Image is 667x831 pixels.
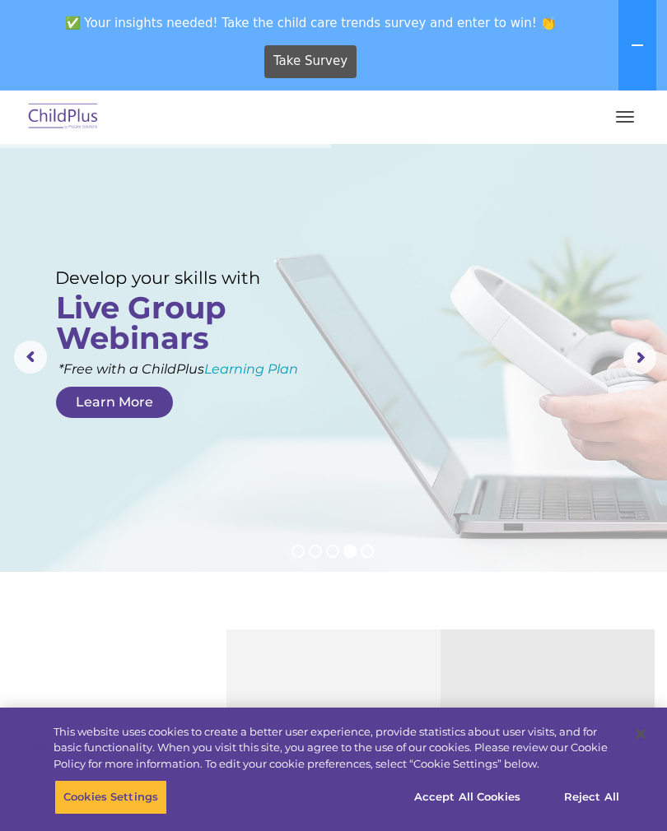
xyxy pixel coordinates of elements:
span: Take Survey [273,47,347,76]
button: Reject All [540,780,643,815]
a: Take Survey [264,45,357,78]
rs-layer: *Free with a ChildPlus [58,359,373,379]
button: Cookies Settings [54,780,167,815]
rs-layer: Live Group Webinars [56,292,260,353]
div: This website uses cookies to create a better user experience, provide statistics about user visit... [54,724,621,773]
span: ✅ Your insights needed! Take the child care trends survey and enter to win! 👏 [7,7,615,39]
button: Close [623,716,659,752]
rs-layer: Develop your skills with [55,267,274,288]
img: ChildPlus by Procare Solutions [25,98,102,137]
button: Accept All Cookies [405,780,529,815]
a: Learning Plan [204,361,298,377]
a: Learn More [56,387,173,418]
